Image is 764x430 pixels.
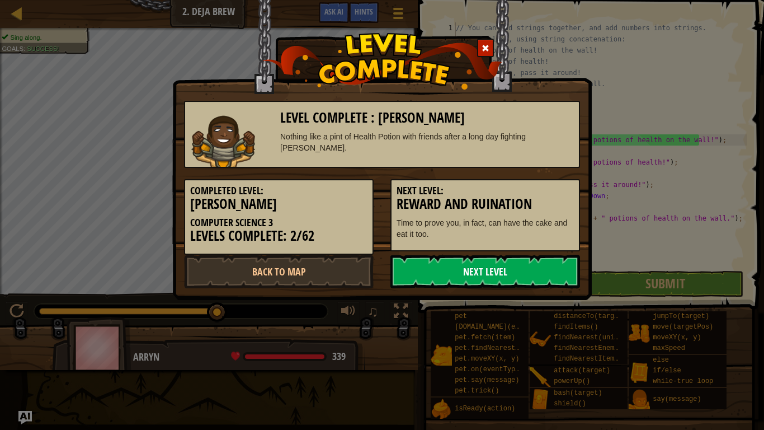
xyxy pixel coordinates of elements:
a: Next Level [390,255,580,288]
h3: [PERSON_NAME] [190,197,367,212]
div: Nothing like a pint of Health Potion with friends after a long day fighting [PERSON_NAME]. [280,131,574,153]
p: Time to prove you, in fact, can have the cake and eat it too. [397,217,574,240]
h3: Reward and Ruination [397,197,574,212]
img: raider.png [191,115,255,167]
h5: Completed Level: [190,185,367,197]
a: Back to Map [184,255,374,288]
h5: Next Level: [397,185,574,197]
img: level_complete.png [262,33,502,90]
h3: Levels Complete: 2/62 [190,228,367,244]
h5: Computer Science 3 [190,217,367,228]
h3: Level Complete : [PERSON_NAME] [280,110,574,125]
